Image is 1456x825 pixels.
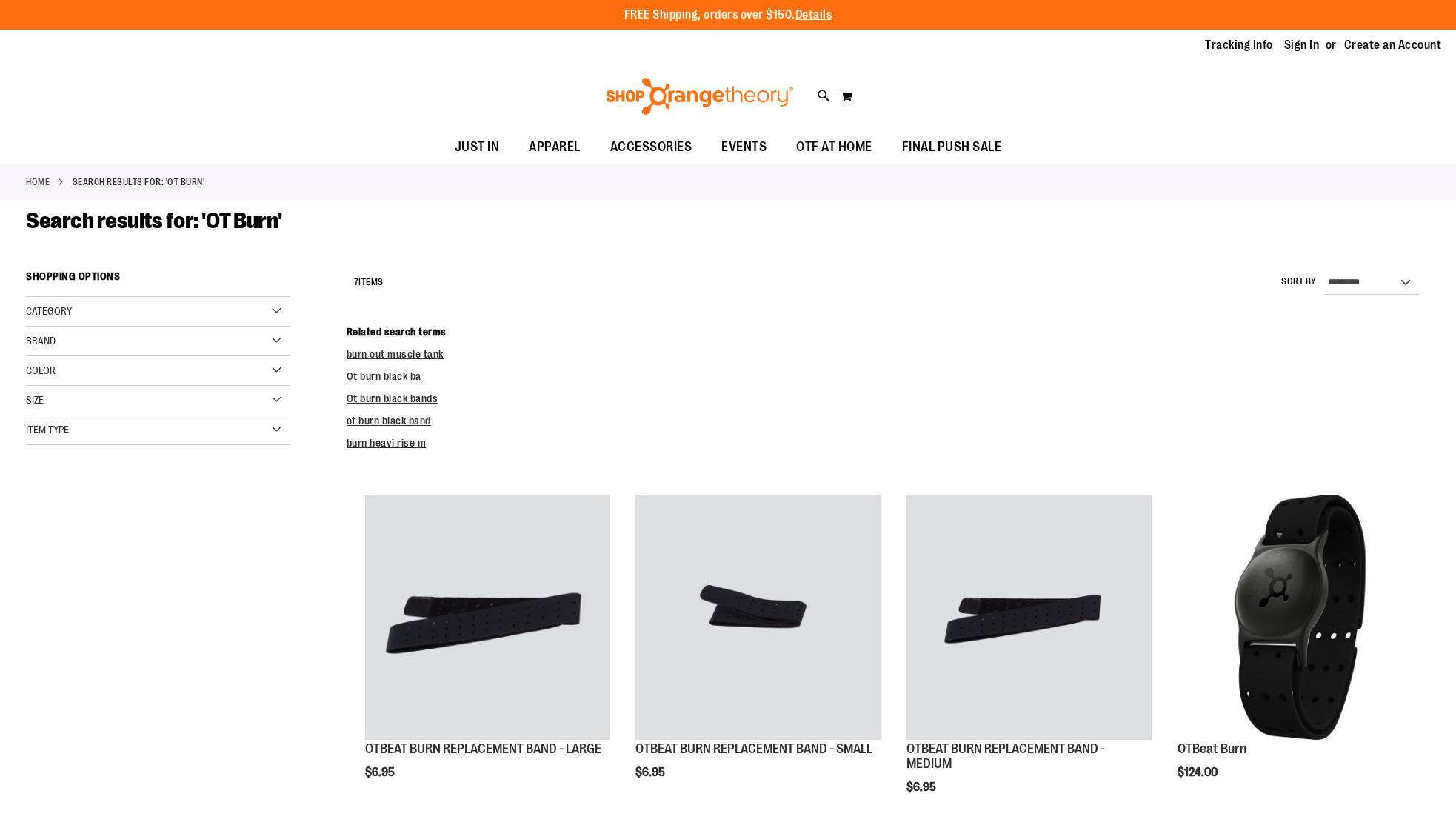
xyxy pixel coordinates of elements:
span: FINAL PUSH SALE [902,130,1002,164]
span: Category [26,305,72,317]
p: FREE Shipping, orders over $150. [624,7,832,24]
a: OTBEAT BURN REPLACEMENT BAND - MEDIUM [906,741,1105,771]
a: Details [795,8,832,21]
a: Ot burn black bands [347,393,438,404]
span: JUST IN [455,130,500,164]
span: 7 [354,277,359,287]
span: Search results for: 'OT Burn' [26,208,282,233]
img: OTBEAT BURN REPLACEMENT BAND - SMALL [635,495,881,740]
a: OTBEAT BURN REPLACEMENT BAND - SMALL [635,495,881,742]
dt: Related search terms [347,324,1430,339]
span: $6.95 [906,781,938,794]
img: OTBEAT BURN REPLACEMENT BAND - LARGE [365,495,610,740]
a: OTBEAT BURN REPLACEMENT BAND - LARGE [365,741,601,756]
strong: Search results for: 'OT Burn' [73,176,205,189]
img: Shop Orangetheory [604,78,795,115]
a: OTBEAT BURN REPLACEMENT BAND - LARGE [365,495,610,742]
span: $6.95 [635,766,667,779]
span: EVENTS [721,130,767,164]
a: ot burn black band [347,415,431,427]
a: Ot burn black ba [347,370,421,382]
span: Color [26,364,56,376]
a: OTBEAT BURN REPLACEMENT BAND - MEDIUM [906,495,1152,742]
a: Home [26,176,50,189]
a: OTBeat Burn [1178,741,1246,756]
a: Main view of OTBeat Burn 6.0-C [1178,495,1423,742]
span: $6.95 [365,766,397,779]
a: Tracking Info [1205,37,1273,53]
a: OTBEAT BURN REPLACEMENT BAND - SMALL [635,741,872,756]
strong: Shopping Options [26,264,290,297]
span: OTF AT HOME [796,130,872,164]
a: burn heavi rise m [347,437,427,449]
div: product [1170,487,1430,817]
span: ACCESSORIES [610,130,692,164]
div: product [358,487,618,817]
span: Item Type [26,424,69,435]
label: Sort By [1281,275,1317,288]
a: burn out muscle tank [347,348,444,360]
span: Brand [26,335,56,347]
img: OTBEAT BURN REPLACEMENT BAND - MEDIUM [906,495,1152,740]
h2: Items [354,271,384,294]
a: Create an Account [1344,37,1442,53]
span: APPAREL [529,130,581,164]
a: Sign In [1284,37,1320,53]
span: $124.00 [1178,766,1220,779]
div: product [628,487,888,817]
span: Size [26,394,44,406]
img: Main view of OTBeat Burn 6.0-C [1178,495,1423,740]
